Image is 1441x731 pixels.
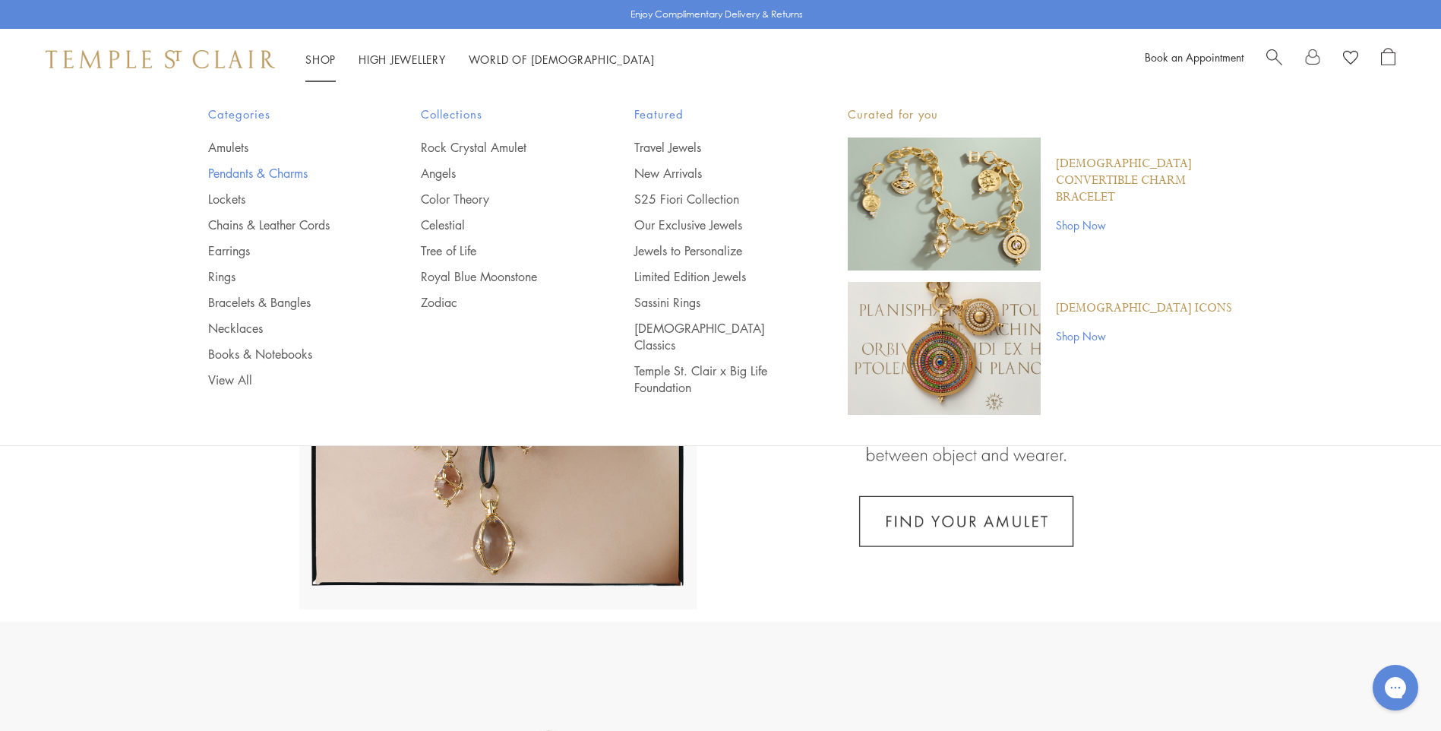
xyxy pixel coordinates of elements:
[634,139,787,156] a: Travel Jewels
[421,165,574,182] a: Angels
[1381,48,1395,71] a: Open Shopping Bag
[634,294,787,311] a: Sassini Rings
[208,242,361,259] a: Earrings
[208,320,361,337] a: Necklaces
[421,294,574,311] a: Zodiac
[634,242,787,259] a: Jewels to Personalize
[208,191,361,207] a: Lockets
[208,294,361,311] a: Bracelets & Bangles
[634,105,787,124] span: Featured
[421,268,574,285] a: Royal Blue Moonstone
[421,139,574,156] a: Rock Crystal Amulet
[469,52,655,67] a: World of [DEMOGRAPHIC_DATA]World of [DEMOGRAPHIC_DATA]
[305,52,336,67] a: ShopShop
[634,217,787,233] a: Our Exclusive Jewels
[1343,48,1358,71] a: View Wishlist
[208,165,361,182] a: Pendants & Charms
[208,105,361,124] span: Categories
[634,165,787,182] a: New Arrivals
[208,346,361,362] a: Books & Notebooks
[630,7,803,22] p: Enjoy Complimentary Delivery & Returns
[848,105,1234,124] p: Curated for you
[359,52,446,67] a: High JewelleryHigh Jewellery
[208,139,361,156] a: Amulets
[634,362,787,396] a: Temple St. Clair x Big Life Foundation
[421,242,574,259] a: Tree of Life
[1056,156,1234,206] a: [DEMOGRAPHIC_DATA] Convertible Charm Bracelet
[46,50,275,68] img: Temple St. Clair
[1056,328,1232,344] a: Shop Now
[1056,300,1232,317] a: [DEMOGRAPHIC_DATA] Icons
[1056,217,1234,233] a: Shop Now
[421,105,574,124] span: Collections
[208,217,361,233] a: Chains & Leather Cords
[1145,49,1243,65] a: Book an Appointment
[305,50,655,69] nav: Main navigation
[208,268,361,285] a: Rings
[421,217,574,233] a: Celestial
[1266,48,1282,71] a: Search
[634,191,787,207] a: S25 Fiori Collection
[634,320,787,353] a: [DEMOGRAPHIC_DATA] Classics
[634,268,787,285] a: Limited Edition Jewels
[1365,660,1426,716] iframe: Gorgias live chat messenger
[208,372,361,388] a: View All
[421,191,574,207] a: Color Theory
